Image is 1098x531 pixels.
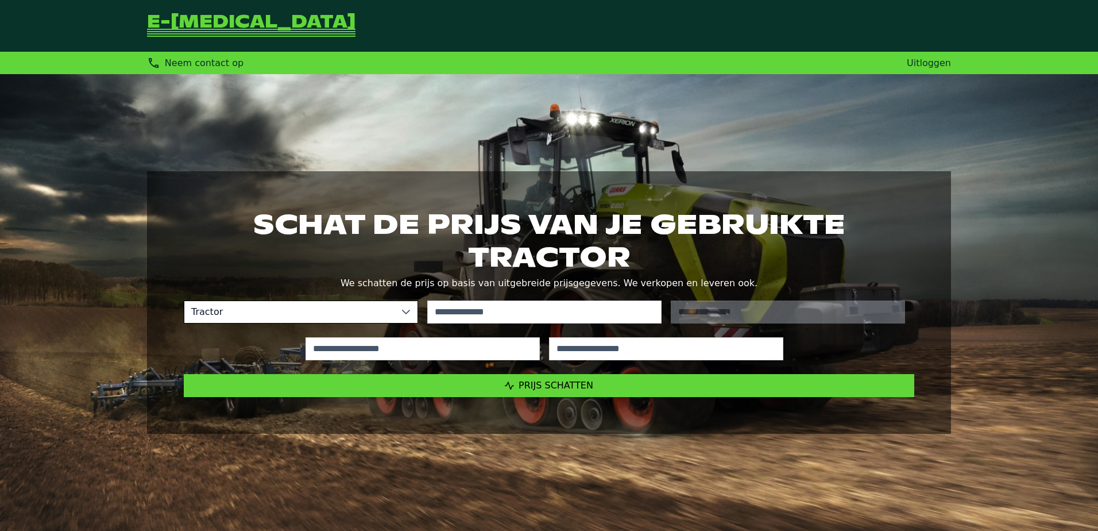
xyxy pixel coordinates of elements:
[184,374,914,397] button: Prijs schatten
[184,301,395,323] span: Tractor
[165,57,243,68] span: Neem contact op
[184,208,914,272] h1: Schat de prijs van je gebruikte tractor
[147,14,355,38] a: Terug naar de startpagina
[184,275,914,291] p: We schatten de prijs op basis van uitgebreide prijsgegevens. We verkopen en leveren ook.
[907,57,951,68] a: Uitloggen
[519,380,593,391] span: Prijs schatten
[147,56,243,70] div: Neem contact op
